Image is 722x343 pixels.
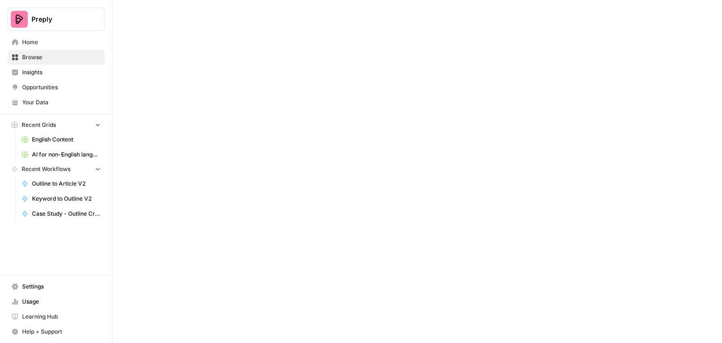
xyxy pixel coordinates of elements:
a: Browse [8,50,105,65]
a: Learning Hub [8,309,105,324]
a: English Content [17,132,105,147]
span: Settings [22,282,101,291]
a: AI for non-English languages [17,147,105,162]
span: Browse [22,53,101,62]
span: Case Study - Outline Creation V1 [32,210,101,218]
a: Home [8,35,105,50]
a: Usage [8,294,105,309]
span: AI for non-English languages [32,150,101,159]
span: Outline to Article V2 [32,179,101,188]
button: Recent Grids [8,118,105,132]
span: Home [22,38,101,47]
span: English Content [32,135,101,144]
span: Learning Hub [22,312,101,321]
a: Opportunities [8,80,105,95]
a: Your Data [8,95,105,110]
span: Your Data [22,98,101,107]
span: Keyword to Outline V2 [32,195,101,203]
a: Case Study - Outline Creation V1 [17,206,105,221]
button: Help + Support [8,324,105,339]
button: Workspace: Preply [8,8,105,31]
span: Insights [22,68,101,77]
span: Preply [31,15,88,24]
span: Help + Support [22,327,101,336]
a: Keyword to Outline V2 [17,191,105,206]
a: Insights [8,65,105,80]
img: Preply Logo [11,11,28,28]
span: Opportunities [22,83,101,92]
a: Settings [8,279,105,294]
button: Recent Workflows [8,162,105,176]
span: Usage [22,297,101,306]
span: Recent Grids [22,121,56,129]
a: Outline to Article V2 [17,176,105,191]
span: Recent Workflows [22,165,71,173]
